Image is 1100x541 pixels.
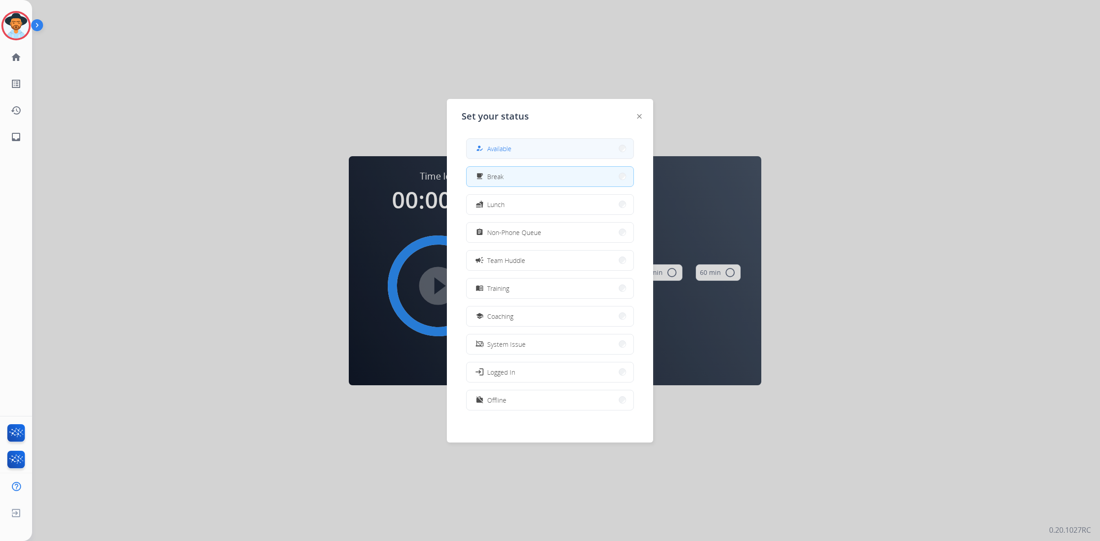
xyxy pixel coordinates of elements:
[475,367,484,377] mat-icon: login
[3,13,29,38] img: avatar
[467,306,633,326] button: Coaching
[637,114,642,119] img: close-button
[487,200,505,209] span: Lunch
[487,311,513,321] span: Coaching
[487,395,506,405] span: Offline
[476,145,484,153] mat-icon: how_to_reg
[467,251,633,270] button: Team Huddle
[487,144,511,153] span: Available
[487,228,541,237] span: Non-Phone Queue
[476,396,484,404] mat-icon: work_off
[467,362,633,382] button: Logged In
[487,256,525,265] span: Team Huddle
[467,195,633,214] button: Lunch
[462,110,529,123] span: Set your status
[476,201,484,208] mat-icon: fastfood
[467,390,633,410] button: Offline
[11,78,22,89] mat-icon: list_alt
[11,131,22,142] mat-icon: inbox
[476,340,484,348] mat-icon: phonelink_off
[467,167,633,186] button: Break
[467,279,633,298] button: Training
[467,223,633,242] button: Non-Phone Queue
[476,173,484,180] mat-icon: free_breakfast
[476,229,484,236] mat-icon: assignment
[476,312,484,320] mat-icon: school
[487,284,509,293] span: Training
[487,339,526,349] span: System Issue
[1049,525,1091,536] p: 0.20.1027RC
[476,284,484,292] mat-icon: menu_book
[11,105,22,116] mat-icon: history
[475,256,484,265] mat-icon: campaign
[487,172,504,181] span: Break
[467,139,633,158] button: Available
[487,367,515,377] span: Logged In
[467,334,633,354] button: System Issue
[11,52,22,63] mat-icon: home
